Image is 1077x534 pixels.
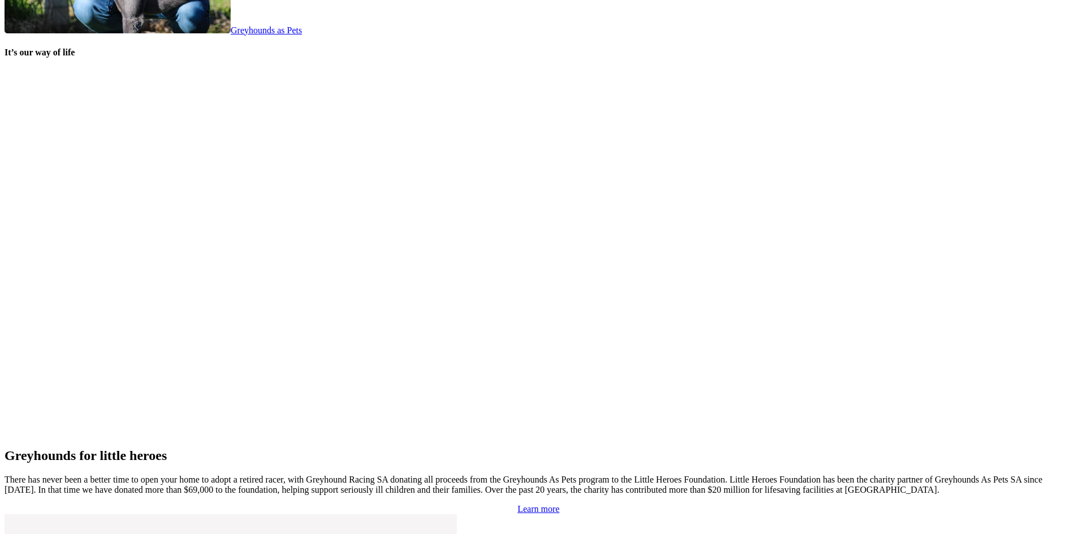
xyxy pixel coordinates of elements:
[231,25,302,35] span: Greyhounds as Pets
[517,504,559,514] a: Learn more
[5,448,1072,463] h2: Greyhounds for little heroes
[5,47,1072,58] h4: It’s our way of life
[5,25,302,35] a: Greyhounds as Pets
[5,475,1072,495] p: There has never been a better time to open your home to adopt a retired racer, with Greyhound Rac...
